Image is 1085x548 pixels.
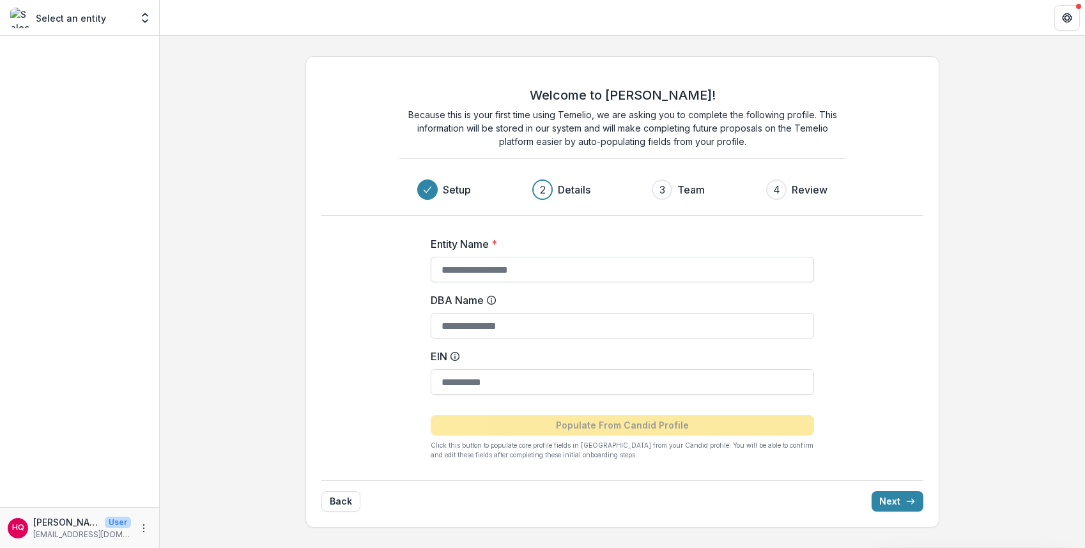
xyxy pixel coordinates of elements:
[417,179,827,200] div: Progress
[12,524,24,532] div: Heather Quiroga
[659,182,665,197] div: 3
[431,441,814,460] p: Click this button to populate core profile fields in [GEOGRAPHIC_DATA] from your Candid profile. ...
[431,349,806,364] label: EIN
[136,521,151,536] button: More
[1054,5,1080,31] button: Get Help
[136,5,154,31] button: Open entity switcher
[105,517,131,528] p: User
[431,236,806,252] label: Entity Name
[872,491,923,512] button: Next
[677,182,705,197] h3: Team
[33,529,131,540] p: [EMAIL_ADDRESS][DOMAIN_NAME]
[33,515,100,529] p: [PERSON_NAME]
[431,293,806,308] label: DBA Name
[530,88,716,103] h2: Welcome to [PERSON_NAME]!
[10,8,31,28] img: Select an entity
[443,182,471,197] h3: Setup
[431,415,814,436] button: Populate From Candid Profile
[792,182,827,197] h3: Review
[540,182,546,197] div: 2
[321,491,360,512] button: Back
[399,108,846,148] p: Because this is your first time using Temelio, we are asking you to complete the following profil...
[36,11,106,25] p: Select an entity
[558,182,590,197] h3: Details
[773,182,780,197] div: 4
